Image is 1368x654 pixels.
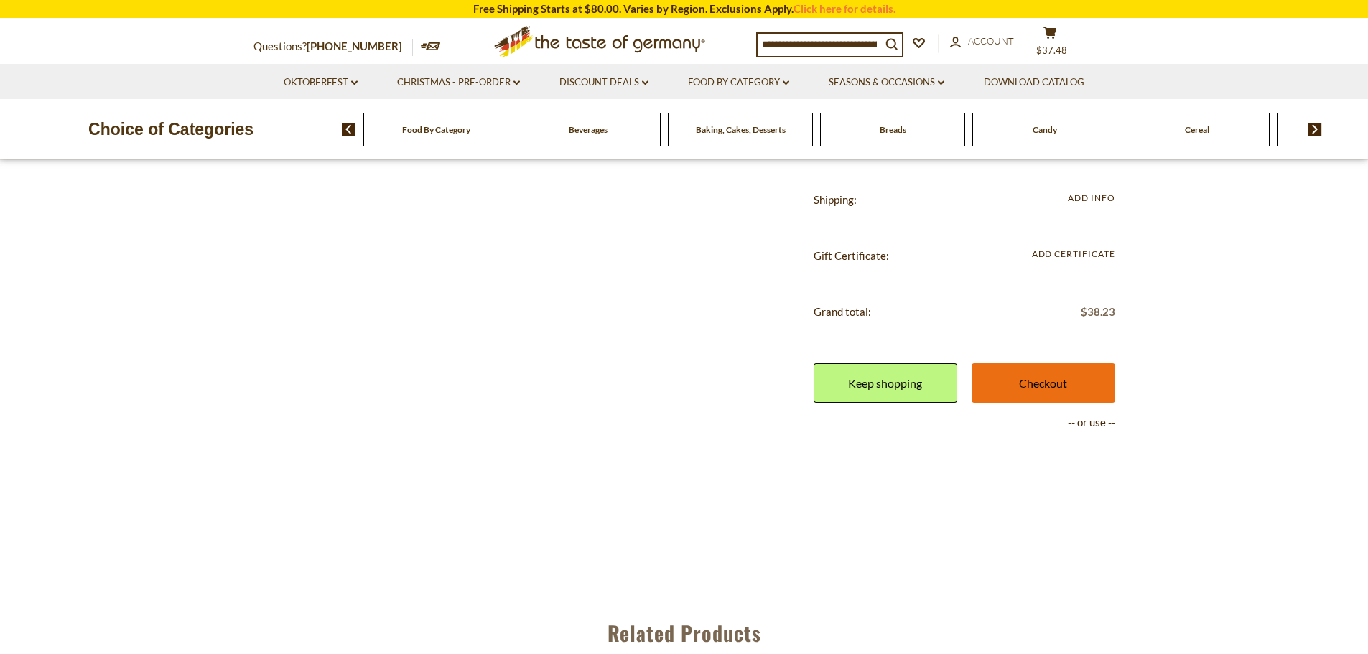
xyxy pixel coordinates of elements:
[1033,124,1057,135] a: Candy
[569,124,608,135] a: Beverages
[794,2,895,15] a: Click here for details.
[814,442,1115,471] iframe: PayPal-paypal
[829,75,944,90] a: Seasons & Occasions
[1068,192,1115,203] span: Add Info
[1036,45,1067,56] span: $37.48
[397,75,520,90] a: Christmas - PRE-ORDER
[688,75,789,90] a: Food By Category
[968,35,1014,47] span: Account
[984,75,1084,90] a: Download Catalog
[814,482,1115,510] iframe: PayPal-paylater
[402,124,470,135] a: Food By Category
[284,75,358,90] a: Oktoberfest
[342,123,355,136] img: previous arrow
[1081,303,1115,321] span: $38.23
[814,414,1115,431] p: -- or use --
[814,193,857,206] span: Shipping:
[950,34,1014,50] a: Account
[814,249,889,262] span: Gift Certificate:
[559,75,648,90] a: Discount Deals
[814,305,871,318] span: Grand total:
[253,37,413,56] p: Questions?
[1029,26,1072,62] button: $37.48
[972,363,1115,403] a: Checkout
[696,124,786,135] a: Baking, Cakes, Desserts
[814,363,957,403] a: Keep shopping
[880,124,906,135] a: Breads
[1185,124,1209,135] a: Cereal
[1032,247,1115,263] span: Add Certificate
[1308,123,1322,136] img: next arrow
[307,39,402,52] a: [PHONE_NUMBER]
